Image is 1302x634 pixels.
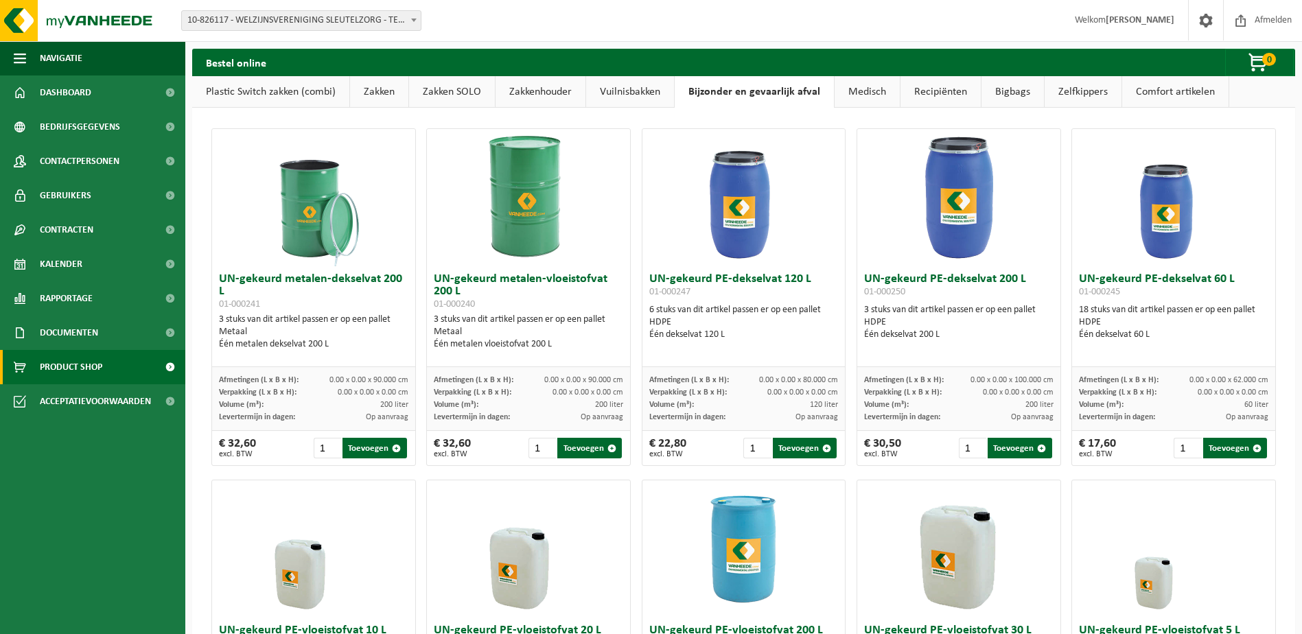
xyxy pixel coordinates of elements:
[40,110,120,144] span: Bedrijfsgegevens
[983,388,1054,397] span: 0.00 x 0.00 x 0.00 cm
[1025,401,1054,409] span: 200 liter
[192,49,280,75] h2: Bestel online
[342,438,406,458] button: Toevoegen
[864,316,1054,329] div: HDPE
[219,438,256,458] div: € 32,60
[434,376,513,384] span: Afmetingen (L x B x H):
[1079,304,1268,341] div: 18 stuks van dit artikel passen er op een pallet
[864,413,940,421] span: Levertermijn in dagen:
[544,376,623,384] span: 0.00 x 0.00 x 90.000 cm
[864,273,1054,301] h3: UN-gekeurd PE-dekselvat 200 L
[1079,287,1120,297] span: 01-000245
[675,129,812,266] img: 01-000247
[649,316,839,329] div: HDPE
[864,329,1054,341] div: Één dekselvat 200 L
[649,450,686,458] span: excl. BTW
[675,76,834,108] a: Bijzonder en gevaarlijk afval
[40,178,91,213] span: Gebruikers
[1244,401,1268,409] span: 60 liter
[675,480,812,618] img: 01-000249
[409,76,495,108] a: Zakken SOLO
[743,438,771,458] input: 1
[1106,15,1174,25] strong: [PERSON_NAME]
[1174,438,1201,458] input: 1
[795,413,838,421] span: Op aanvraag
[434,413,510,421] span: Levertermijn in dagen:
[434,299,475,309] span: 01-000240
[40,75,91,110] span: Dashboard
[219,273,408,310] h3: UN-gekeurd metalen-dekselvat 200 L
[890,129,1027,266] img: 01-000250
[380,401,408,409] span: 200 liter
[1079,438,1116,458] div: € 17,60
[649,304,839,341] div: 6 stuks van dit artikel passen er op een pallet
[1262,53,1276,66] span: 0
[988,438,1051,458] button: Toevoegen
[329,376,408,384] span: 0.00 x 0.00 x 90.000 cm
[767,388,838,397] span: 0.00 x 0.00 x 0.00 cm
[1079,376,1159,384] span: Afmetingen (L x B x H):
[434,314,623,351] div: 3 stuks van dit artikel passen er op een pallet
[1079,329,1268,341] div: Één dekselvat 60 L
[40,41,82,75] span: Navigatie
[1198,388,1268,397] span: 0.00 x 0.00 x 0.00 cm
[245,129,382,266] img: 01-000241
[40,144,119,178] span: Contactpersonen
[40,281,93,316] span: Rapportage
[1105,480,1242,618] img: 01-999902
[1045,76,1121,108] a: Zelfkippers
[649,329,839,341] div: Één dekselvat 120 L
[40,350,102,384] span: Product Shop
[366,413,408,421] span: Op aanvraag
[219,326,408,338] div: Metaal
[595,401,623,409] span: 200 liter
[1079,316,1268,329] div: HDPE
[557,438,621,458] button: Toevoegen
[553,388,623,397] span: 0.00 x 0.00 x 0.00 cm
[219,401,264,409] span: Volume (m³):
[900,76,981,108] a: Recipiënten
[182,11,421,30] span: 10-826117 - WELZIJNSVERENIGING SLEUTELZORG - TEMSE
[1079,450,1116,458] span: excl. BTW
[759,376,838,384] span: 0.00 x 0.00 x 80.000 cm
[1203,438,1267,458] button: Toevoegen
[970,376,1054,384] span: 0.00 x 0.00 x 100.000 cm
[1122,76,1229,108] a: Comfort artikelen
[981,76,1044,108] a: Bigbags
[864,304,1054,341] div: 3 stuks van dit artikel passen er op een pallet
[528,438,556,458] input: 1
[586,76,674,108] a: Vuilnisbakken
[581,413,623,421] span: Op aanvraag
[1079,388,1156,397] span: Verpakking (L x B x H):
[1105,129,1242,266] img: 01-000245
[864,376,944,384] span: Afmetingen (L x B x H):
[40,213,93,247] span: Contracten
[219,376,299,384] span: Afmetingen (L x B x H):
[219,314,408,351] div: 3 stuks van dit artikel passen er op een pallet
[434,326,623,338] div: Metaal
[1189,376,1268,384] span: 0.00 x 0.00 x 62.000 cm
[773,438,837,458] button: Toevoegen
[649,388,727,397] span: Verpakking (L x B x H):
[835,76,900,108] a: Medisch
[434,450,471,458] span: excl. BTW
[649,438,686,458] div: € 22,80
[219,450,256,458] span: excl. BTW
[219,338,408,351] div: Één metalen dekselvat 200 L
[434,338,623,351] div: Één metalen vloeistofvat 200 L
[1079,273,1268,301] h3: UN-gekeurd PE-dekselvat 60 L
[864,388,942,397] span: Verpakking (L x B x H):
[810,401,838,409] span: 120 liter
[864,438,901,458] div: € 30,50
[1079,413,1155,421] span: Levertermijn in dagen:
[496,76,585,108] a: Zakkenhouder
[1011,413,1054,421] span: Op aanvraag
[649,273,839,301] h3: UN-gekeurd PE-dekselvat 120 L
[460,129,597,266] img: 01-000240
[192,76,349,108] a: Plastic Switch zakken (combi)
[181,10,421,31] span: 10-826117 - WELZIJNSVERENIGING SLEUTELZORG - TEMSE
[959,438,986,458] input: 1
[434,401,478,409] span: Volume (m³):
[314,438,341,458] input: 1
[434,438,471,458] div: € 32,60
